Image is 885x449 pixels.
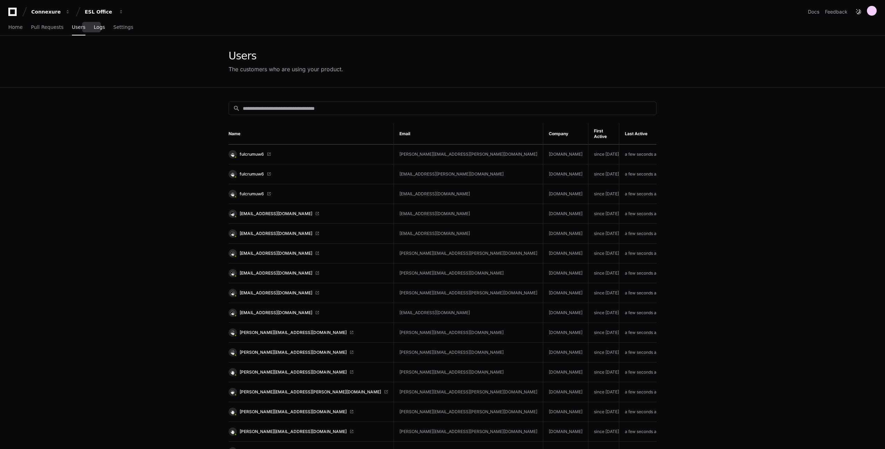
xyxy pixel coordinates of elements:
img: 8.svg [229,389,236,395]
a: [EMAIL_ADDRESS][DOMAIN_NAME] [229,249,388,258]
td: a few seconds ago [619,224,662,244]
td: since [DATE] [588,303,619,323]
td: since [DATE] [588,283,619,303]
td: [PERSON_NAME][EMAIL_ADDRESS][PERSON_NAME][DOMAIN_NAME] [394,244,543,263]
a: fulcrumuw6 [229,170,388,178]
img: 3.svg [229,289,236,296]
img: 9.svg [229,151,236,157]
td: a few seconds ago [619,184,662,204]
span: fulcrumuw6 [240,171,264,177]
td: [PERSON_NAME][EMAIL_ADDRESS][DOMAIN_NAME] [394,362,543,382]
td: [EMAIL_ADDRESS][DOMAIN_NAME] [394,303,543,323]
td: [DOMAIN_NAME] [543,244,588,263]
td: since [DATE] [588,164,619,184]
td: [DOMAIN_NAME] [543,164,588,184]
th: Name [229,123,394,145]
span: [PERSON_NAME][EMAIL_ADDRESS][DOMAIN_NAME] [240,429,347,434]
td: a few seconds ago [619,244,662,263]
button: Feedback [825,8,847,15]
td: a few seconds ago [619,145,662,164]
td: [EMAIL_ADDRESS][DOMAIN_NAME] [394,224,543,244]
a: [PERSON_NAME][EMAIL_ADDRESS][DOMAIN_NAME] [229,348,388,357]
td: a few seconds ago [619,164,662,184]
a: [EMAIL_ADDRESS][DOMAIN_NAME] [229,210,388,218]
td: a few seconds ago [619,402,662,422]
th: Company [543,123,588,145]
td: a few seconds ago [619,283,662,303]
td: a few seconds ago [619,382,662,402]
td: [DOMAIN_NAME] [543,224,588,244]
td: [PERSON_NAME][EMAIL_ADDRESS][DOMAIN_NAME] [394,323,543,343]
span: [EMAIL_ADDRESS][DOMAIN_NAME] [240,310,312,316]
div: The customers who are using your product. [229,65,343,73]
img: 3.svg [229,250,236,256]
td: [DOMAIN_NAME] [543,184,588,204]
td: [DOMAIN_NAME] [543,145,588,164]
td: [DOMAIN_NAME] [543,263,588,283]
td: [PERSON_NAME][EMAIL_ADDRESS][DOMAIN_NAME] [394,343,543,362]
a: fulcrumuw6 [229,190,388,198]
span: fulcrumuw6 [240,152,264,157]
td: [PERSON_NAME][EMAIL_ADDRESS][DOMAIN_NAME] [394,263,543,283]
td: a few seconds ago [619,303,662,323]
div: ESL Office [85,8,115,15]
mat-icon: search [233,105,240,112]
a: Users [72,19,85,35]
td: since [DATE] [588,402,619,422]
a: [PERSON_NAME][EMAIL_ADDRESS][PERSON_NAME][DOMAIN_NAME] [229,388,388,396]
td: [DOMAIN_NAME] [543,382,588,402]
td: since [DATE] [588,343,619,362]
td: [PERSON_NAME][EMAIL_ADDRESS][PERSON_NAME][DOMAIN_NAME] [394,145,543,164]
a: Home [8,19,23,35]
span: Home [8,25,23,29]
td: since [DATE] [588,382,619,402]
td: since [DATE] [588,323,619,343]
td: [PERSON_NAME][EMAIL_ADDRESS][PERSON_NAME][DOMAIN_NAME] [394,402,543,422]
span: [PERSON_NAME][EMAIL_ADDRESS][DOMAIN_NAME] [240,369,347,375]
img: 14.svg [229,210,236,217]
img: 9.svg [229,190,236,197]
td: [DOMAIN_NAME] [543,323,588,343]
span: [PERSON_NAME][EMAIL_ADDRESS][PERSON_NAME][DOMAIN_NAME] [240,389,381,395]
img: 3.svg [229,270,236,276]
a: fulcrumuw6 [229,150,388,158]
a: [PERSON_NAME][EMAIL_ADDRESS][DOMAIN_NAME] [229,408,388,416]
img: 6.svg [229,349,236,356]
span: Logs [94,25,105,29]
td: [DOMAIN_NAME] [543,422,588,442]
td: [PERSON_NAME][EMAIL_ADDRESS][PERSON_NAME][DOMAIN_NAME] [394,283,543,303]
td: [PERSON_NAME][EMAIL_ADDRESS][PERSON_NAME][DOMAIN_NAME] [394,422,543,442]
span: [EMAIL_ADDRESS][DOMAIN_NAME] [240,211,312,217]
td: a few seconds ago [619,422,662,442]
td: since [DATE] [588,362,619,382]
button: Connexure [28,6,73,18]
a: [PERSON_NAME][EMAIL_ADDRESS][DOMAIN_NAME] [229,427,388,436]
a: [PERSON_NAME][EMAIL_ADDRESS][DOMAIN_NAME] [229,368,388,376]
th: Email [394,123,543,145]
td: [PERSON_NAME][EMAIL_ADDRESS][PERSON_NAME][DOMAIN_NAME] [394,382,543,402]
span: fulcrumuw6 [240,191,264,197]
img: 10.svg [229,408,236,415]
td: [DOMAIN_NAME] [543,303,588,323]
a: [EMAIL_ADDRESS][DOMAIN_NAME] [229,289,388,297]
td: [DOMAIN_NAME] [543,204,588,224]
td: [DOMAIN_NAME] [543,343,588,362]
td: [DOMAIN_NAME] [543,283,588,303]
img: 9.svg [229,171,236,177]
td: [EMAIL_ADDRESS][PERSON_NAME][DOMAIN_NAME] [394,164,543,184]
span: [EMAIL_ADDRESS][DOMAIN_NAME] [240,290,312,296]
th: First Active [588,123,619,145]
td: a few seconds ago [619,263,662,283]
td: since [DATE] [588,184,619,204]
td: since [DATE] [588,244,619,263]
span: Pull Requests [31,25,63,29]
img: 3.svg [229,309,236,316]
a: Pull Requests [31,19,63,35]
a: Docs [808,8,819,15]
a: [EMAIL_ADDRESS][DOMAIN_NAME] [229,229,388,238]
button: ESL Office [82,6,126,18]
td: [EMAIL_ADDRESS][DOMAIN_NAME] [394,184,543,204]
td: [DOMAIN_NAME] [543,402,588,422]
td: since [DATE] [588,422,619,442]
td: a few seconds ago [619,362,662,382]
